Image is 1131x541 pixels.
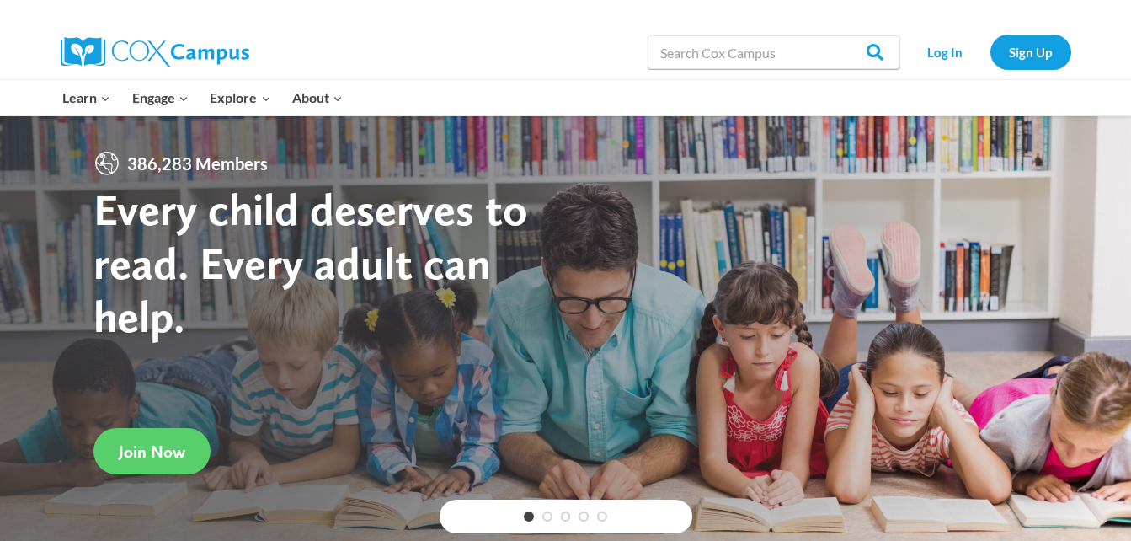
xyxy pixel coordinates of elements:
a: 1 [524,512,534,522]
strong: Every child deserves to read. Every adult can help. [93,182,528,343]
span: 386,283 Members [120,150,275,177]
span: Join Now [119,442,185,462]
span: About [292,87,343,109]
a: Sign Up [990,35,1071,69]
span: Explore [210,87,270,109]
a: 2 [542,512,552,522]
a: 3 [561,512,571,522]
a: Log In [909,35,982,69]
a: Join Now [93,428,211,474]
span: Learn [62,87,110,109]
a: 4 [579,512,589,522]
span: Engage [132,87,189,109]
a: 5 [597,512,607,522]
img: Cox Campus [61,37,249,67]
nav: Primary Navigation [52,80,354,115]
input: Search Cox Campus [648,35,900,69]
nav: Secondary Navigation [909,35,1071,69]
